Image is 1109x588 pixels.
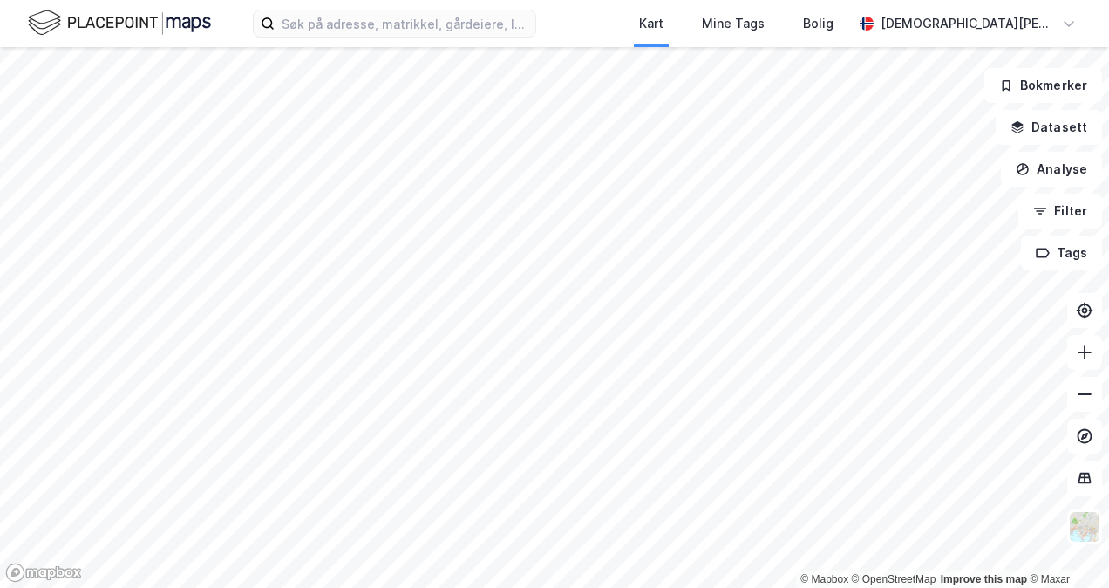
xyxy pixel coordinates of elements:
[5,563,82,583] a: Mapbox homepage
[800,573,848,585] a: Mapbox
[996,110,1102,145] button: Datasett
[1001,152,1102,187] button: Analyse
[639,13,663,34] div: Kart
[28,8,211,38] img: logo.f888ab2527a4732fd821a326f86c7f29.svg
[1022,504,1109,588] iframe: Chat Widget
[881,13,1055,34] div: [DEMOGRAPHIC_DATA][PERSON_NAME] [PERSON_NAME]
[275,10,535,37] input: Søk på adresse, matrikkel, gårdeiere, leietakere eller personer
[941,573,1027,585] a: Improve this map
[1021,236,1102,270] button: Tags
[852,573,936,585] a: OpenStreetMap
[1022,504,1109,588] div: Kontrollprogram for chat
[984,68,1102,103] button: Bokmerker
[803,13,833,34] div: Bolig
[1018,194,1102,229] button: Filter
[702,13,765,34] div: Mine Tags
